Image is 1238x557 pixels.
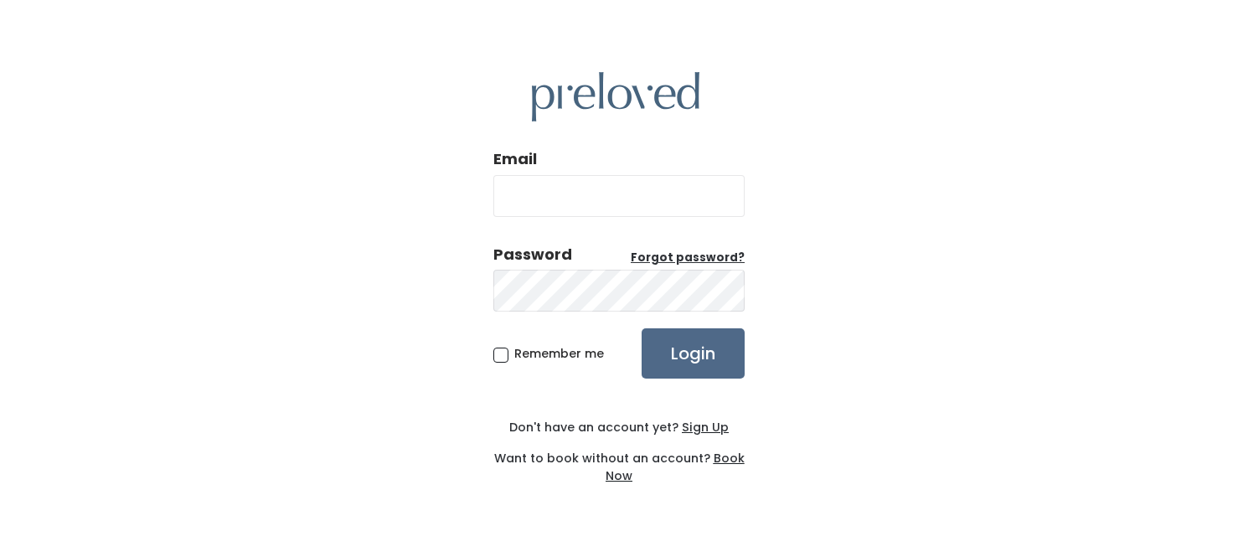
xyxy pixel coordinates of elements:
u: Sign Up [682,419,729,436]
a: Forgot password? [631,250,745,266]
img: preloved logo [532,72,699,121]
div: Don't have an account yet? [493,419,745,436]
div: Password [493,244,572,266]
a: Sign Up [678,419,729,436]
div: Want to book without an account? [493,436,745,485]
input: Login [642,328,745,379]
a: Book Now [606,450,745,484]
label: Email [493,148,537,170]
span: Remember me [514,345,604,362]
